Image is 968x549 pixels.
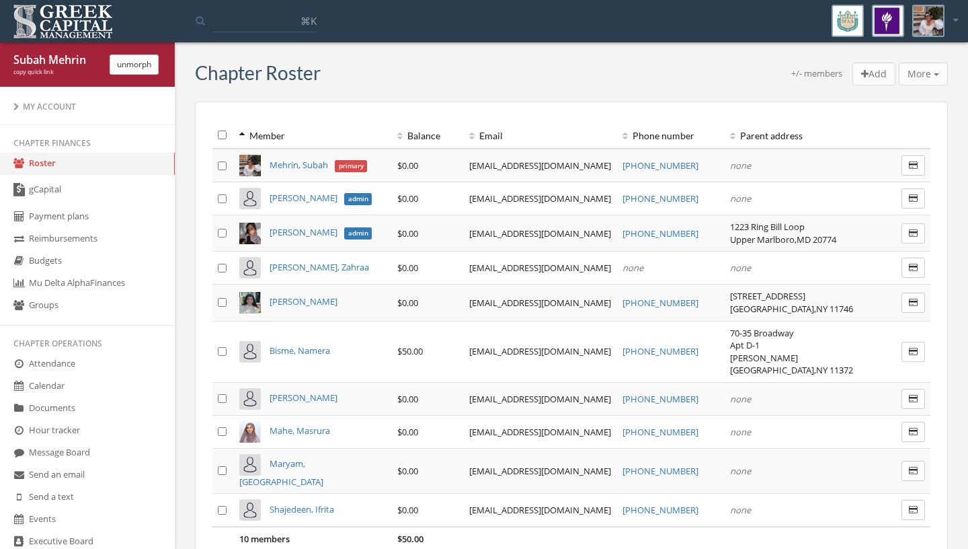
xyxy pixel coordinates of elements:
[397,345,423,357] span: $50.00
[397,393,418,405] span: $0.00
[730,192,751,205] em: none
[392,122,464,149] th: Balance
[469,192,611,205] a: [EMAIL_ADDRESS][DOMAIN_NAME]
[617,122,725,149] th: Phone number
[110,54,159,75] button: unmorph
[622,262,643,274] em: none
[622,465,698,477] a: [PHONE_NUMBER]
[397,262,418,274] span: $0.00
[397,192,418,205] span: $0.00
[730,352,853,377] span: [PERSON_NAME][GEOGRAPHIC_DATA] , NY 11372
[622,426,698,438] a: [PHONE_NUMBER]
[270,159,328,171] span: Mehrin, Subah
[730,290,853,315] a: [STREET_ADDRESS][GEOGRAPHIC_DATA],NY 11746
[195,63,321,83] h3: Chapter Roster
[469,227,611,240] a: [EMAIL_ADDRESS][DOMAIN_NAME]
[730,290,805,302] span: [STREET_ADDRESS]
[622,345,698,357] a: [PHONE_NUMBER]
[730,303,853,315] span: [GEOGRAPHIC_DATA] , NY 11746
[397,504,418,516] span: $0.00
[469,297,611,309] a: [EMAIL_ADDRESS][DOMAIN_NAME]
[270,159,367,171] a: Mehrin, Subahprimary
[730,159,751,172] em: none
[300,14,317,28] span: ⌘K
[469,393,611,405] a: [EMAIL_ADDRESS][DOMAIN_NAME]
[730,221,805,233] span: 1223 Ring Bill Loop
[270,425,330,437] a: Mahe, Masrura
[335,160,368,172] span: primary
[622,504,698,516] a: [PHONE_NUMBER]
[270,503,334,515] a: Shajedeen, Ifrita
[270,344,330,357] a: Bisme, Namera
[469,426,611,438] a: [EMAIL_ADDRESS][DOMAIN_NAME]
[464,122,617,149] th: Email
[730,327,794,339] span: 70-35 Broadway
[344,193,372,205] span: admin
[730,426,751,438] em: none
[270,192,337,204] span: [PERSON_NAME]
[730,221,836,246] a: 1223 Ring Bill LoopUpper Marlboro,MD 20774
[270,226,372,238] a: [PERSON_NAME]admin
[622,227,698,240] a: [PHONE_NUMBER]
[469,345,611,357] a: [EMAIL_ADDRESS][DOMAIN_NAME]
[270,261,369,273] a: [PERSON_NAME], Zahraa
[622,393,698,405] a: [PHONE_NUMBER]
[622,192,698,205] a: [PHONE_NUMBER]
[469,262,611,274] a: [EMAIL_ADDRESS][DOMAIN_NAME]
[234,122,392,149] th: Member
[239,458,323,488] a: Maryam, [GEOGRAPHIC_DATA]
[469,465,611,477] a: [EMAIL_ADDRESS][DOMAIN_NAME]
[622,159,698,172] a: [PHONE_NUMBER]
[344,227,372,240] span: admin
[13,68,99,77] div: copy quick link
[397,533,424,545] span: $50.00
[270,226,337,238] span: [PERSON_NAME]
[791,67,842,86] div: +/- members
[270,392,337,404] a: [PERSON_NAME]
[397,159,418,172] span: $0.00
[469,504,611,516] a: [EMAIL_ADDRESS][DOMAIN_NAME]
[730,465,751,477] em: none
[730,393,751,405] em: none
[270,295,337,307] a: [PERSON_NAME]
[270,192,372,204] a: [PERSON_NAME]admin
[397,426,418,438] span: $0.00
[730,504,751,516] em: none
[725,122,878,149] th: Parent address
[730,233,836,246] span: Upper Marlboro , MD 20774
[730,339,760,351] span: Apt D-1
[622,297,698,309] a: [PHONE_NUMBER]
[13,101,161,112] div: My Account
[730,327,853,377] a: 70-35 BroadwayApt D-1[PERSON_NAME][GEOGRAPHIC_DATA],NY 11372
[13,52,99,68] div: Subah Mehrin
[469,159,611,172] a: [EMAIL_ADDRESS][DOMAIN_NAME]
[397,465,418,477] span: $0.00
[239,533,290,545] span: 10 members
[730,262,751,274] em: none
[397,227,418,240] span: $0.00
[397,297,418,309] span: $0.00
